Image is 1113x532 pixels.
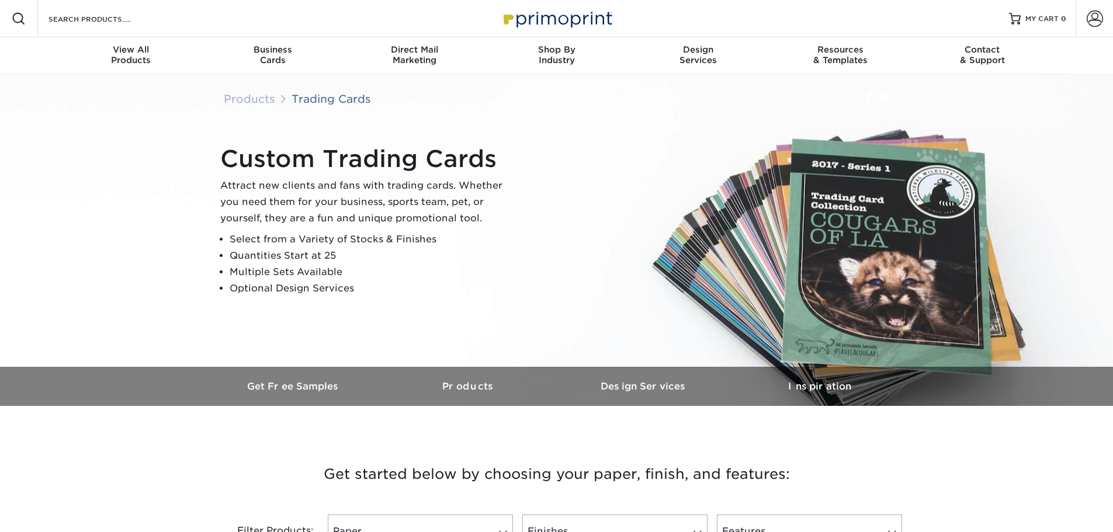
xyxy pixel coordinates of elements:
[911,44,1053,55] span: Contact
[220,178,512,227] p: Attract new clients and fans with trading cards. Whether you need them for your business, sports ...
[557,367,732,406] a: Design Services
[557,381,732,392] h3: Design Services
[202,44,344,65] div: Cards
[769,44,911,55] span: Resources
[60,37,202,75] a: View AllProducts
[911,44,1053,65] div: & Support
[60,44,202,65] div: Products
[1061,15,1066,23] span: 0
[911,37,1053,75] a: Contact& Support
[230,231,512,248] li: Select from a Variety of Stocks & Finishes
[486,44,627,55] span: Shop By
[627,37,769,75] a: DesignServices
[627,44,769,55] span: Design
[344,44,486,65] div: Marketing
[769,37,911,75] a: Resources& Templates
[230,264,512,280] li: Multiple Sets Available
[627,44,769,65] div: Services
[382,381,557,392] h3: Products
[224,92,275,105] a: Products
[1025,14,1059,24] span: MY CART
[344,37,486,75] a: Direct MailMarketing
[215,448,899,500] h3: Get started below by choosing your paper, finish, and features:
[206,367,382,406] a: Get Free Samples
[732,367,907,406] a: Inspiration
[769,44,911,65] div: & Templates
[486,37,627,75] a: Shop ByIndustry
[230,280,512,297] li: Optional Design Services
[202,44,344,55] span: Business
[230,248,512,264] li: Quantities Start at 25
[47,12,161,26] input: SEARCH PRODUCTS.....
[498,6,615,31] img: Primoprint
[486,44,627,65] div: Industry
[202,37,344,75] a: BusinessCards
[220,145,512,173] h1: Custom Trading Cards
[292,92,371,105] a: Trading Cards
[344,44,486,55] span: Direct Mail
[206,381,382,392] h3: Get Free Samples
[60,44,202,55] span: View All
[732,381,907,392] h3: Inspiration
[382,367,557,406] a: Products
